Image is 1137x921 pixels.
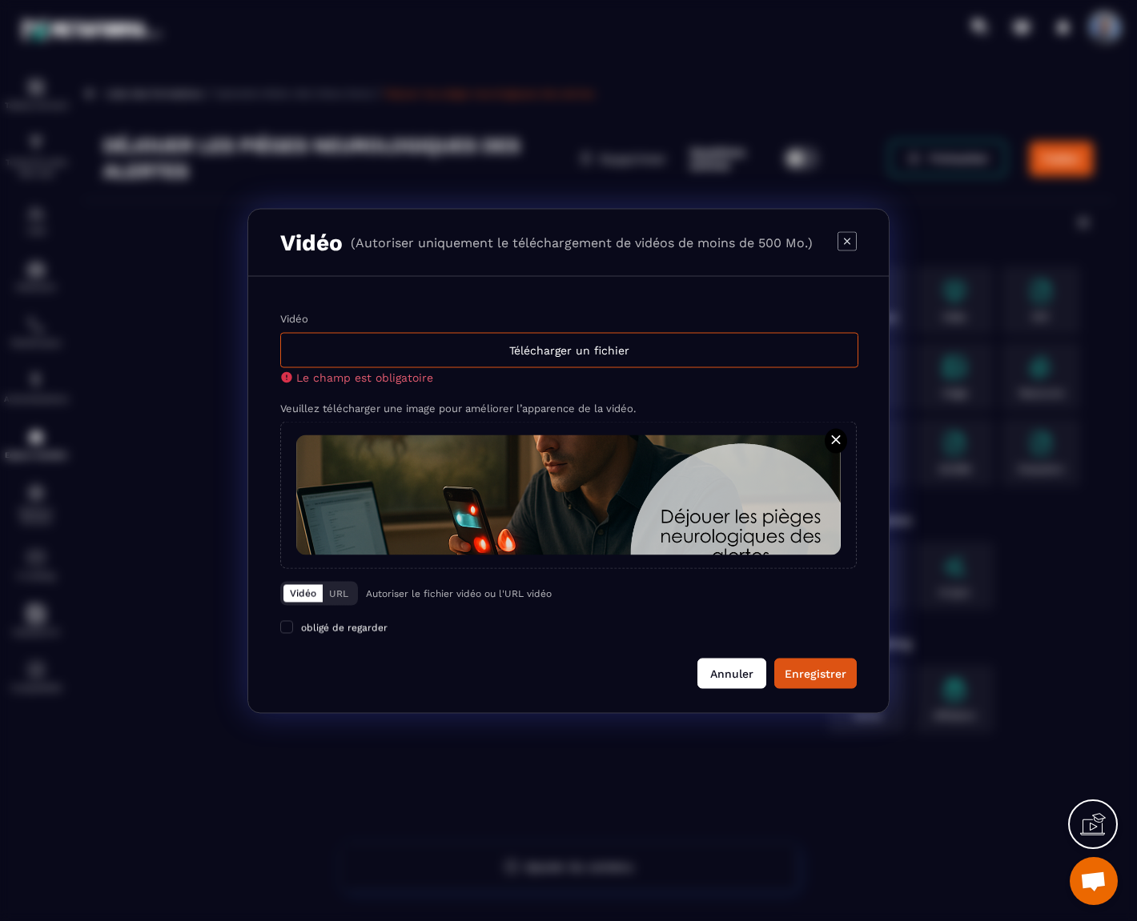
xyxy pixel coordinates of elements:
p: Autoriser le fichier vidéo ou l'URL vidéo [366,587,552,599]
div: Télécharger un fichier [280,332,858,367]
button: Enregistrer [774,658,857,688]
div: Ouvrir le chat [1070,857,1118,905]
span: obligé de regarder [301,622,388,633]
label: Vidéo [280,312,308,324]
label: Veuillez télécharger une image pour améliorer l’apparence de la vidéo. [280,402,636,414]
span: Le champ est obligatoire [296,370,433,383]
button: Annuler [697,658,766,688]
p: (Autoriser uniquement le téléchargement de vidéos de moins de 500 Mo.) [351,234,813,250]
div: Enregistrer [785,665,846,681]
button: Vidéo [283,584,323,602]
button: URL [323,584,355,602]
h3: Vidéo [280,229,343,255]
